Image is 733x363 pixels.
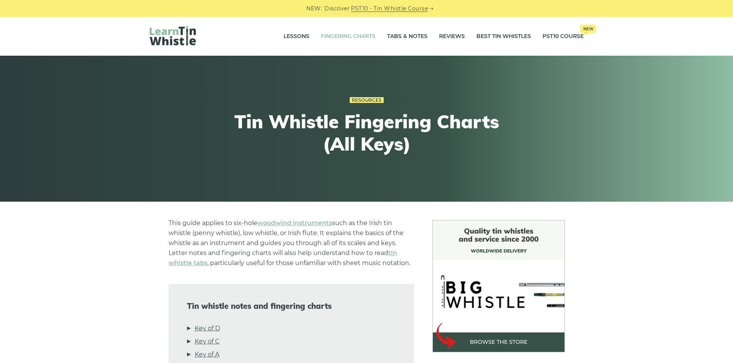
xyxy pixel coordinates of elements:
p: This guide applies to six-hole such as the Irish tin whistle (penny whistle), low whistle, or Iri... [169,218,414,268]
a: Resources [350,97,384,103]
a: Key of D [195,323,220,333]
a: Fingering Charts [321,27,376,46]
img: BigWhistle Tin Whistle Store [432,220,565,352]
span: Tin whistle notes and fingering charts [187,302,396,311]
a: PST10 CourseNew [543,27,584,46]
a: Best Tin Whistles [476,27,531,46]
a: woodwind instruments [257,219,332,227]
img: LearnTinWhistle.com [150,26,196,45]
span: New [580,25,596,33]
a: Reviews [439,27,465,46]
a: Tabs & Notes [387,27,427,46]
a: Key of A [195,350,219,360]
h1: Tin Whistle Fingering Charts (All Keys) [225,111,508,155]
a: Lessons [284,27,309,46]
a: Key of C [195,336,220,346]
